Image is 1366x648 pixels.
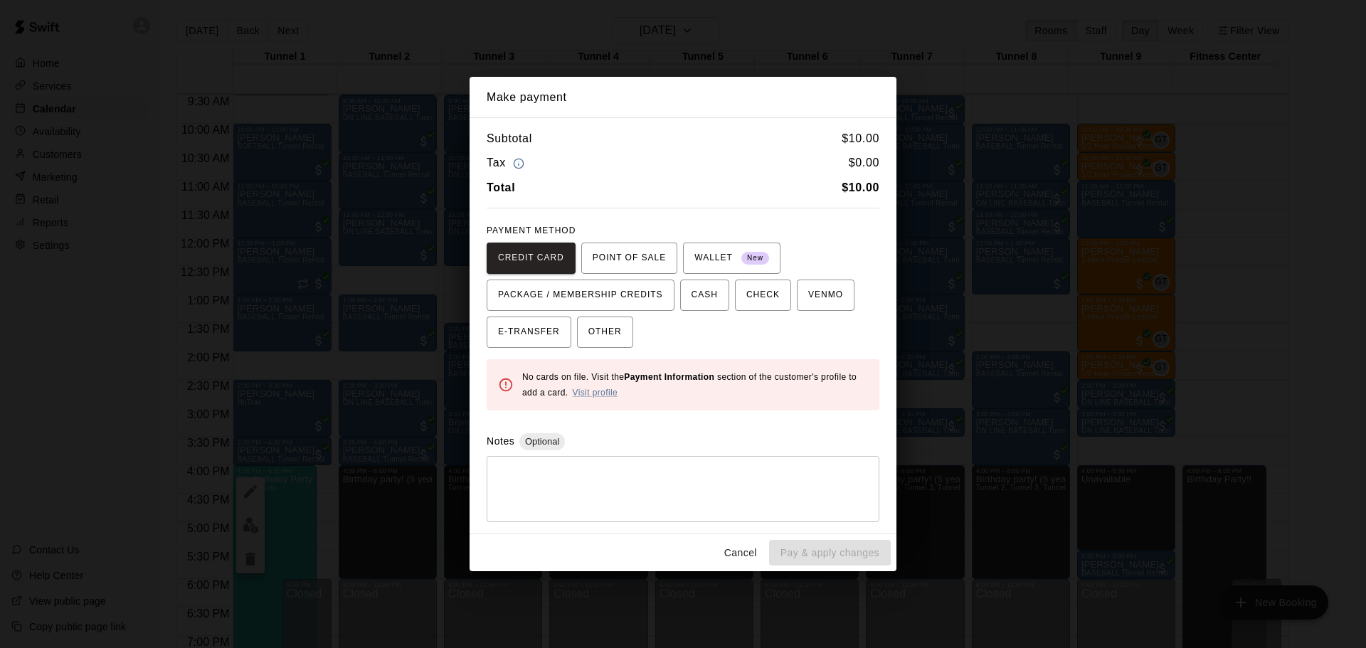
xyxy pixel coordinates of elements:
[680,280,729,311] button: CASH
[487,154,528,173] h6: Tax
[487,317,571,348] button: E-TRANSFER
[487,435,514,447] label: Notes
[808,284,843,307] span: VENMO
[624,372,714,382] b: Payment Information
[487,225,576,235] span: PAYMENT METHOD
[487,129,532,148] h6: Subtotal
[519,436,565,447] span: Optional
[522,372,857,398] span: No cards on file. Visit the section of the customer's profile to add a card.
[683,243,780,274] button: WALLET New
[718,540,763,566] button: Cancel
[577,317,633,348] button: OTHER
[581,243,677,274] button: POINT OF SALE
[572,388,618,398] a: Visit profile
[746,284,780,307] span: CHECK
[842,181,879,193] b: $ 10.00
[470,77,896,118] h2: Make payment
[741,249,769,268] span: New
[498,321,560,344] span: E-TRANSFER
[694,247,769,270] span: WALLET
[498,284,663,307] span: PACKAGE / MEMBERSHIP CREDITS
[487,181,515,193] b: Total
[797,280,854,311] button: VENMO
[735,280,791,311] button: CHECK
[842,129,879,148] h6: $ 10.00
[498,247,564,270] span: CREDIT CARD
[588,321,622,344] span: OTHER
[849,154,879,173] h6: $ 0.00
[692,284,718,307] span: CASH
[487,243,576,274] button: CREDIT CARD
[487,280,674,311] button: PACKAGE / MEMBERSHIP CREDITS
[593,247,666,270] span: POINT OF SALE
